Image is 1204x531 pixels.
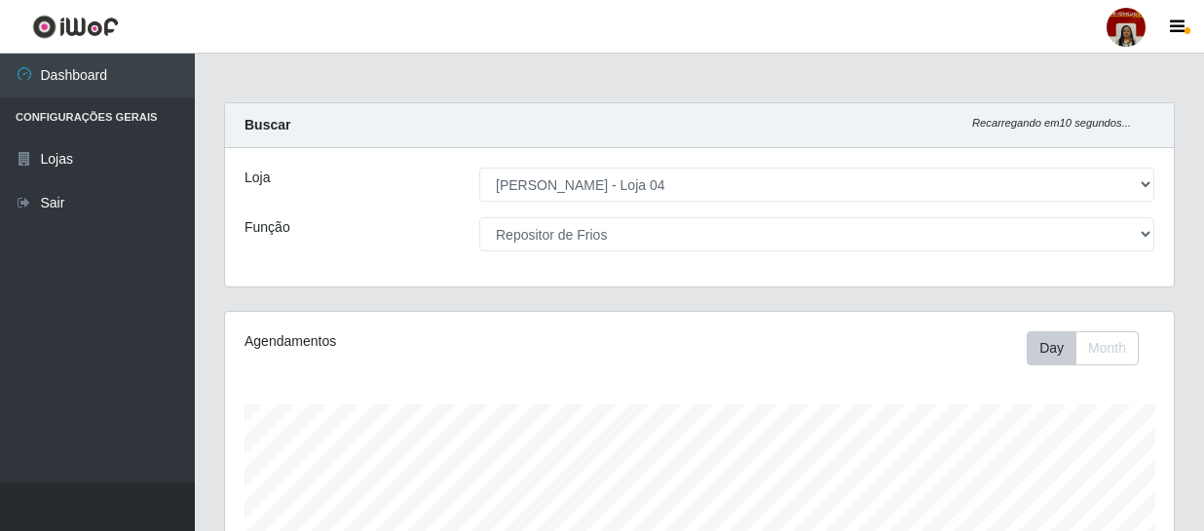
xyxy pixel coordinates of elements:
img: CoreUI Logo [32,15,119,39]
i: Recarregando em 10 segundos... [972,117,1131,129]
strong: Buscar [245,117,290,133]
label: Loja [245,168,270,188]
button: Month [1075,331,1139,365]
button: Day [1027,331,1076,365]
label: Função [245,217,290,238]
div: Agendamentos [245,331,607,352]
div: First group [1027,331,1139,365]
div: Toolbar with button groups [1027,331,1154,365]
